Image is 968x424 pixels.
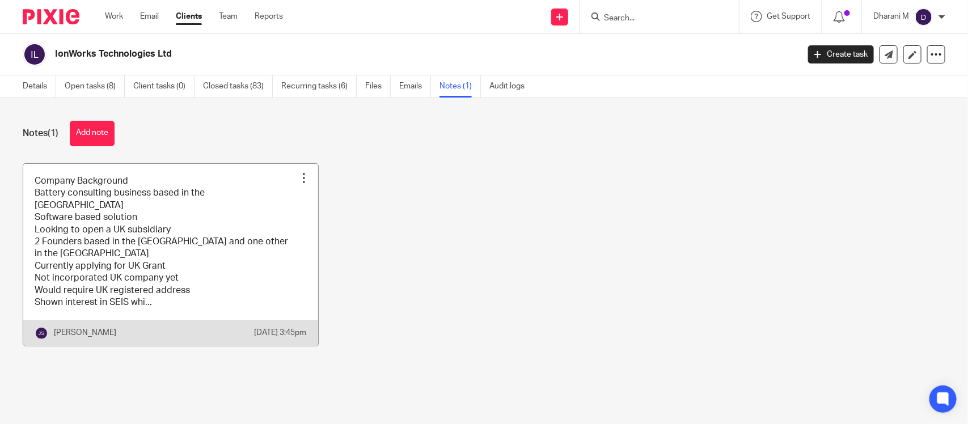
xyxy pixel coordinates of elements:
[70,121,115,146] button: Add note
[255,11,283,22] a: Reports
[281,75,357,97] a: Recurring tasks (6)
[489,75,533,97] a: Audit logs
[48,129,58,138] span: (1)
[219,11,238,22] a: Team
[23,43,47,66] img: svg%3E
[767,12,810,20] span: Get Support
[873,11,909,22] p: Dharani M
[65,75,125,97] a: Open tasks (8)
[54,327,116,338] p: [PERSON_NAME]
[35,327,48,340] img: svg%3E
[23,128,58,139] h1: Notes
[255,327,307,338] p: [DATE] 3:45pm
[915,8,933,26] img: svg%3E
[55,48,644,60] h2: IonWorks Technologies Ltd
[133,75,195,97] a: Client tasks (0)
[439,75,481,97] a: Notes (1)
[176,11,202,22] a: Clients
[399,75,431,97] a: Emails
[365,75,391,97] a: Files
[23,9,79,24] img: Pixie
[105,11,123,22] a: Work
[603,14,705,24] input: Search
[808,45,874,63] a: Create task
[23,75,56,97] a: Details
[203,75,273,97] a: Closed tasks (83)
[140,11,159,22] a: Email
